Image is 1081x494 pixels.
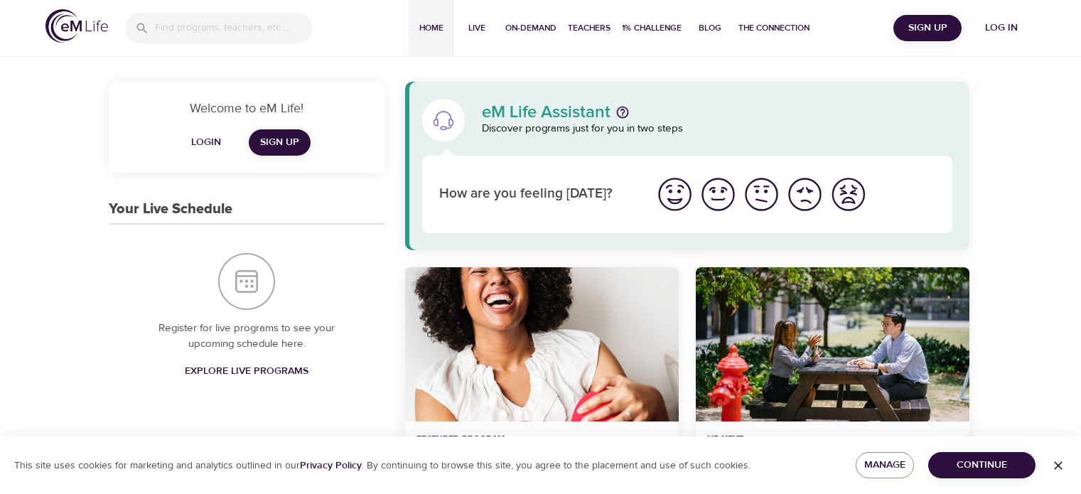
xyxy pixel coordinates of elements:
[967,15,1036,41] button: Log in
[179,358,314,385] a: Explore Live Programs
[109,201,232,218] h3: Your Live Schedule
[940,456,1024,474] span: Continue
[568,21,611,36] span: Teachers
[785,175,824,214] img: bad
[249,129,311,156] a: Sign Up
[973,19,1030,37] span: Log in
[856,452,915,478] button: Manage
[653,173,697,216] button: I'm feeling great
[137,321,357,353] p: Register for live programs to see your upcoming schedule here.
[707,433,873,446] p: Up Next
[899,19,956,37] span: Sign Up
[829,175,868,214] img: worst
[185,363,308,380] span: Explore Live Programs
[783,173,827,216] button: I'm feeling bad
[928,452,1036,478] button: Continue
[218,253,275,310] img: Your Live Schedule
[505,21,556,36] span: On-Demand
[126,99,368,118] p: Welcome to eM Life!
[738,21,810,36] span: The Connection
[260,134,299,151] span: Sign Up
[693,21,727,36] span: Blog
[416,433,667,446] p: Featured Program
[699,175,738,214] img: good
[893,15,962,41] button: Sign Up
[405,267,679,421] button: 7 Days of Happiness
[482,121,953,137] p: Discover programs just for you in two steps
[189,134,223,151] span: Login
[740,173,783,216] button: I'm feeling ok
[183,129,229,156] button: Login
[655,175,694,214] img: great
[460,21,494,36] span: Live
[827,173,870,216] button: I'm feeling worst
[414,21,448,36] span: Home
[432,109,455,131] img: eM Life Assistant
[742,175,781,214] img: ok
[696,267,969,421] button: Mindful Daily
[482,104,611,121] p: eM Life Assistant
[622,21,682,36] span: 1% Challenge
[697,173,740,216] button: I'm feeling good
[867,456,903,474] span: Manage
[155,13,313,43] input: Find programs, teachers, etc...
[300,459,362,472] a: Privacy Policy
[439,184,636,205] p: How are you feeling [DATE]?
[45,9,108,43] img: logo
